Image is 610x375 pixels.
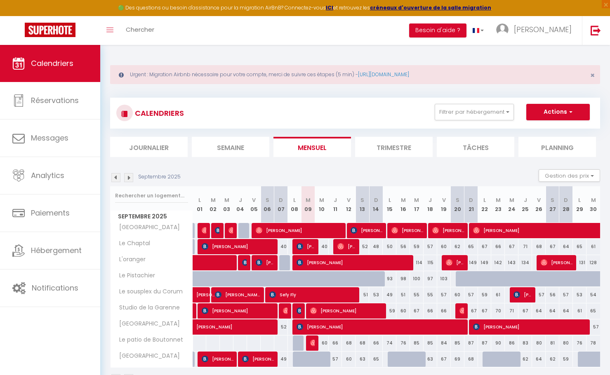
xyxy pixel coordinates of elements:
abbr: J [239,196,242,204]
div: 69 [451,352,464,367]
abbr: M [496,196,501,204]
span: Le Chaptal [112,239,152,248]
span: [GEOGRAPHIC_DATA] [112,223,182,232]
img: Super Booking [25,23,75,37]
div: 76 [573,335,586,351]
div: 62 [518,352,532,367]
div: 64 [532,352,546,367]
span: Le patio de Boutonnet [112,335,185,345]
div: 80 [532,335,546,351]
th: 13 [356,186,369,223]
span: Chercher [126,25,154,34]
span: [PERSON_NAME] [391,223,423,238]
th: 10 [315,186,329,223]
div: 84 [437,335,451,351]
div: 64 [546,303,559,319]
th: 02 [206,186,220,223]
span: Calendriers [31,58,73,68]
div: 56 [396,239,410,254]
abbr: S [456,196,459,204]
div: 114 [410,255,424,270]
div: 50 [383,239,396,254]
div: 52 [356,239,369,254]
span: [PERSON_NAME] [297,319,464,335]
div: 57 [559,287,573,302]
div: 62 [451,239,464,254]
div: 48 [369,239,383,254]
span: L'oranger [112,255,148,264]
abbr: D [564,196,568,204]
div: 57 [586,319,600,335]
div: 59 [410,239,424,254]
abbr: D [279,196,283,204]
div: 51 [356,287,369,302]
div: 62 [546,352,559,367]
th: 12 [342,186,356,223]
a: ICI [326,4,333,11]
button: Gestion des prix [539,169,600,182]
div: 67 [546,239,559,254]
span: Sefy Fly [269,287,356,302]
div: 59 [478,287,492,302]
div: 68 [532,239,546,254]
div: 143 [505,255,518,270]
div: 86 [505,335,518,351]
a: créneaux d'ouverture de la salle migration [370,4,491,11]
abbr: S [551,196,554,204]
div: 53 [573,287,586,302]
abbr: J [429,196,432,204]
div: 134 [518,255,532,270]
div: 66 [491,239,505,254]
div: 85 [451,335,464,351]
div: 67 [478,239,492,254]
div: 66 [424,303,437,319]
th: 19 [437,186,451,223]
div: 100 [410,271,424,286]
div: Urgent : Migration Airbnb nécessaire pour votre compte, merci de suivre ces étapes (5 min) - [110,65,600,84]
div: 81 [546,335,559,351]
div: 67 [478,303,492,319]
a: Chercher [120,16,160,45]
div: 59 [559,352,573,367]
li: Tâches [437,137,514,157]
div: 65 [573,239,586,254]
abbr: M [401,196,406,204]
abbr: M [591,196,596,204]
abbr: L [198,196,201,204]
a: ... [PERSON_NAME] [490,16,582,45]
th: 15 [383,186,396,223]
div: 64 [532,303,546,319]
div: 67 [518,303,532,319]
div: 64 [559,303,573,319]
span: [PERSON_NAME] [215,223,219,238]
div: 128 [586,255,600,270]
div: 65 [586,303,600,319]
th: 23 [491,186,505,223]
button: Besoin d'aide ? [409,23,466,37]
div: 49 [383,287,396,302]
th: 09 [301,186,315,223]
span: [PERSON_NAME] [310,303,383,319]
th: 26 [532,186,546,223]
th: 08 [288,186,301,223]
span: × [590,70,595,80]
span: [PERSON_NAME] [310,335,315,351]
div: 53 [369,287,383,302]
div: 85 [424,335,437,351]
span: Hébergement [31,245,82,255]
span: Le Pistachier [112,271,157,280]
div: 80 [559,335,573,351]
img: ... [496,23,509,36]
span: [PERSON_NAME] [256,223,342,238]
th: 24 [505,186,518,223]
abbr: L [293,196,296,204]
a: [PERSON_NAME] [193,287,207,303]
abbr: V [537,196,541,204]
div: 68 [342,335,356,351]
div: 97 [424,271,437,286]
span: [PERSON_NAME] [256,255,274,270]
span: [PERSON_NAME] [351,223,382,238]
div: 67 [437,352,451,367]
div: 67 [464,303,478,319]
div: 149 [478,255,492,270]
